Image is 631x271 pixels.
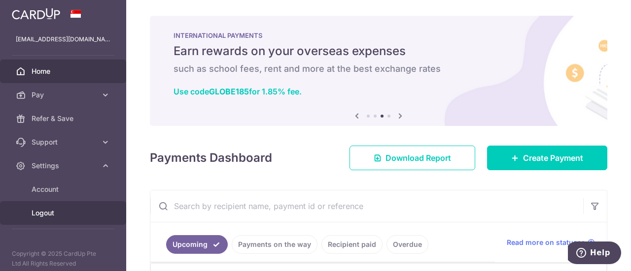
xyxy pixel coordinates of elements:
img: International Payment Banner [150,16,607,126]
span: Settings [32,161,97,171]
h6: such as school fees, rent and more at the best exchange rates [174,63,584,75]
span: Support [32,137,97,147]
a: Create Payment [487,146,607,170]
h5: Earn rewards on your overseas expenses [174,43,584,59]
input: Search by recipient name, payment id or reference [150,190,583,222]
span: Read more on statuses [507,238,585,247]
a: Overdue [386,235,428,254]
span: Home [32,66,97,76]
h4: Payments Dashboard [150,149,272,167]
a: Download Report [350,146,475,170]
span: Pay [32,90,97,100]
span: Logout [32,208,97,218]
span: Download Report [386,152,451,164]
iframe: Opens a widget where you can find more information [568,241,621,266]
a: Payments on the way [232,235,317,254]
span: Account [32,184,97,194]
a: Read more on statuses [507,238,595,247]
a: Upcoming [166,235,228,254]
span: Refer & Save [32,114,97,123]
img: CardUp [12,8,60,20]
a: Use codeGLOBE185for 1.85% fee. [174,87,302,96]
p: [EMAIL_ADDRESS][DOMAIN_NAME] [16,34,110,44]
b: GLOBE185 [209,87,249,96]
a: Recipient paid [321,235,383,254]
span: Create Payment [523,152,583,164]
p: INTERNATIONAL PAYMENTS [174,31,584,39]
